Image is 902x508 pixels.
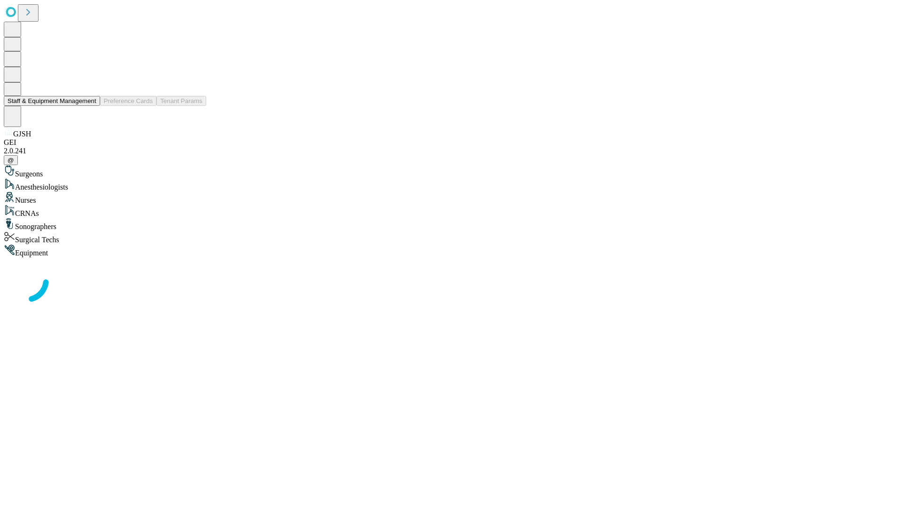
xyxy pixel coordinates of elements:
[4,155,18,165] button: @
[4,244,898,257] div: Equipment
[100,96,156,106] button: Preference Cards
[8,157,14,164] span: @
[156,96,206,106] button: Tenant Params
[4,165,898,178] div: Surgeons
[4,218,898,231] div: Sonographers
[4,231,898,244] div: Surgical Techs
[4,178,898,191] div: Anesthesiologists
[4,96,100,106] button: Staff & Equipment Management
[13,130,31,138] span: GJSH
[4,191,898,205] div: Nurses
[4,138,898,147] div: GEI
[4,205,898,218] div: CRNAs
[4,147,898,155] div: 2.0.241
